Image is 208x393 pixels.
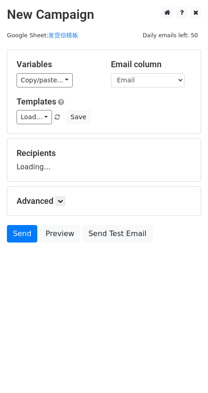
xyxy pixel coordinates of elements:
[17,59,97,69] h5: Variables
[82,225,152,243] a: Send Test Email
[17,148,191,158] h5: Recipients
[17,196,191,206] h5: Advanced
[17,148,191,172] div: Loading...
[17,110,52,124] a: Load...
[66,110,90,124] button: Save
[139,32,201,39] a: Daily emails left: 50
[7,32,78,39] small: Google Sheet:
[40,225,80,243] a: Preview
[7,225,37,243] a: Send
[139,30,201,40] span: Daily emails left: 50
[111,59,191,69] h5: Email column
[48,32,78,39] a: 发货信模板
[7,7,201,23] h2: New Campaign
[17,73,73,87] a: Copy/paste...
[17,97,56,106] a: Templates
